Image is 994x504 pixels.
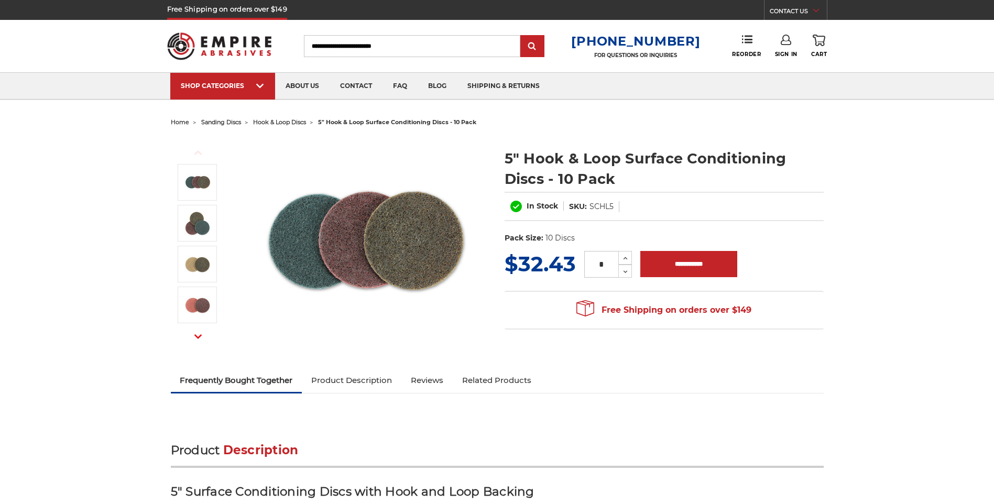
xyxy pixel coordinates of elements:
[181,82,265,90] div: SHOP CATEGORIES
[318,118,476,126] span: 5" hook & loop surface conditioning discs - 10 pack
[171,369,302,392] a: Frequently Bought Together
[253,118,306,126] a: hook & loop discs
[589,201,614,212] dd: SCHL5
[775,51,798,58] span: Sign In
[457,73,550,100] a: shipping & returns
[223,443,299,457] span: Description
[527,201,558,211] span: In Stock
[184,251,211,277] img: coarse tan 5 inch hook and loop surface conditioning disc
[184,210,211,236] img: 5 inch non woven scotchbrite discs
[184,169,211,195] img: 5 inch surface conditioning discs
[732,35,761,57] a: Reorder
[571,52,700,59] p: FOR QUESTIONS OR INQUIRIES
[418,73,457,100] a: blog
[167,26,272,67] img: Empire Abrasives
[401,369,453,392] a: Reviews
[732,51,761,58] span: Reorder
[302,369,401,392] a: Product Description
[185,325,211,348] button: Next
[505,233,543,244] dt: Pack Size:
[505,251,576,277] span: $32.43
[770,5,827,20] a: CONTACT US
[185,141,211,164] button: Previous
[569,201,587,212] dt: SKU:
[522,36,543,57] input: Submit
[171,443,220,457] span: Product
[184,292,211,318] img: medium red 5 inch hook and loop surface conditioning disc
[576,300,751,321] span: Free Shipping on orders over $149
[201,118,241,126] a: sanding discs
[260,137,470,347] img: 5 inch surface conditioning discs
[171,118,189,126] a: home
[171,484,534,499] strong: 5" Surface Conditioning Discs with Hook and Loop Backing
[571,34,700,49] a: [PHONE_NUMBER]
[453,369,541,392] a: Related Products
[811,35,827,58] a: Cart
[383,73,418,100] a: faq
[811,51,827,58] span: Cart
[330,73,383,100] a: contact
[545,233,575,244] dd: 10 Discs
[505,148,824,189] h1: 5" Hook & Loop Surface Conditioning Discs - 10 Pack
[275,73,330,100] a: about us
